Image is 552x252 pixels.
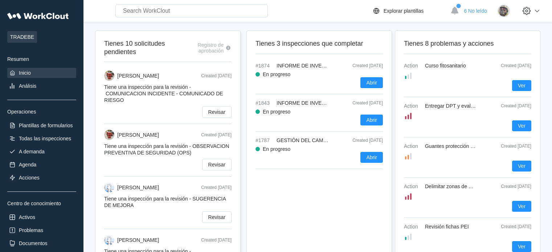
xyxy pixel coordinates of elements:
[19,227,43,233] div: Problemas
[425,224,469,230] span: Revisión fichas PEI
[202,211,232,223] button: Revisar
[372,7,447,15] a: Explorar plantillas
[495,144,531,149] div: Created [DATE]
[104,182,114,193] img: clout-05.png
[277,63,418,69] span: INFORME DE INVESTIGACIÓN ACCIDENTES / INCIDENTES
[19,136,71,141] div: Todas las inspecciones
[19,70,31,76] div: Inicio
[495,63,531,68] div: Created [DATE]
[104,130,114,140] img: 1649784479546.jpg
[404,40,531,48] h2: Tienes 8 problemas y acciones
[202,159,232,170] button: Revisar
[7,173,76,183] a: Acciones
[201,132,232,137] div: Created [DATE]
[360,115,383,125] button: Abrir
[117,237,159,243] div: [PERSON_NAME]
[464,8,487,14] span: 6 No leído
[7,133,76,144] a: Todas las inspecciones
[7,225,76,235] a: Problemas
[104,143,229,156] span: Tiene una inspección para la revisión -
[7,31,37,43] span: TRADEBE
[512,80,531,91] button: Ver
[115,4,268,17] input: Search WorkClout
[104,84,223,103] span: Tiene una inspección para la revisión -
[512,201,531,212] button: Ver
[208,162,225,167] span: Revisar
[495,224,531,229] div: Created [DATE]
[512,241,531,252] button: Ver
[117,132,159,138] div: [PERSON_NAME]
[360,152,383,163] button: Abrir
[277,100,418,106] span: INFORME DE INVESTIGACIÓN ACCIDENTES / INCIDENTES
[19,83,36,89] div: Análisis
[104,235,114,245] img: clout-05.png
[366,117,377,123] span: Abrir
[518,164,526,169] span: Ver
[263,109,290,115] div: En progreso
[19,123,73,128] div: Plantillas de formularios
[201,237,232,243] div: Created [DATE]
[202,106,232,118] button: Revisar
[498,5,510,17] img: 2f847459-28ef-4a61-85e4-954d408df519.jpg
[425,63,466,69] span: Curso fitosanitario
[104,91,223,103] span: COMUNICACION INCIDENTE - COMUNICADO DE RIESGO
[7,238,76,248] a: Documentos
[7,201,76,206] div: Centro de conocimiento
[255,63,274,69] span: #1874
[404,224,422,230] span: Action
[7,146,76,157] a: A demanda
[425,143,526,149] span: Guantes protección mecánica aptos para HC
[404,63,422,69] span: Action
[404,183,422,189] span: Action
[277,137,332,143] span: GESTIÓN DEL CAMBIO
[255,40,383,48] h2: Tienes 3 inspecciones que completar
[518,204,526,209] span: Ver
[104,40,181,56] h2: Tienes 10 solicitudes pendientes
[208,110,225,115] span: Revisar
[7,81,76,91] a: Análisis
[255,137,274,143] span: #1787
[117,185,159,190] div: [PERSON_NAME]
[404,143,422,149] span: Action
[495,103,531,108] div: Created [DATE]
[19,162,36,168] div: Agenda
[425,103,536,109] span: Entregar DPT y evaluación riesgos a JT (Quimet)
[7,212,76,222] a: Activos
[336,63,383,68] div: Created [DATE]
[19,214,35,220] div: Activos
[7,160,76,170] a: Agenda
[7,109,76,115] div: Operaciones
[104,71,114,81] img: 1649784479546.jpg
[495,184,531,189] div: Created [DATE]
[263,146,290,152] div: En progreso
[117,73,159,79] div: [PERSON_NAME]
[104,196,226,208] span: Tiene una inspección para la revisión -
[404,103,422,109] span: Action
[512,161,531,172] button: Ver
[366,155,377,160] span: Abrir
[518,123,526,128] span: Ver
[366,80,377,85] span: Abrir
[201,185,232,190] div: Created [DATE]
[336,138,383,143] div: Created [DATE]
[19,175,40,181] div: Acciones
[518,83,526,88] span: Ver
[181,42,224,54] div: Registro de aprobación
[201,73,232,78] div: Created [DATE]
[384,8,424,14] div: Explorar plantillas
[7,120,76,131] a: Plantillas de formularios
[255,100,274,106] span: #1843
[7,56,76,62] div: Resumen
[512,120,531,131] button: Ver
[425,183,484,189] span: Delimitar zonas de venteo
[263,71,290,77] div: En progreso
[208,215,225,220] span: Revisar
[7,68,76,78] a: Inicio
[360,77,383,88] button: Abrir
[336,100,383,106] div: Created [DATE]
[19,149,45,154] div: A demanda
[518,244,526,249] span: Ver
